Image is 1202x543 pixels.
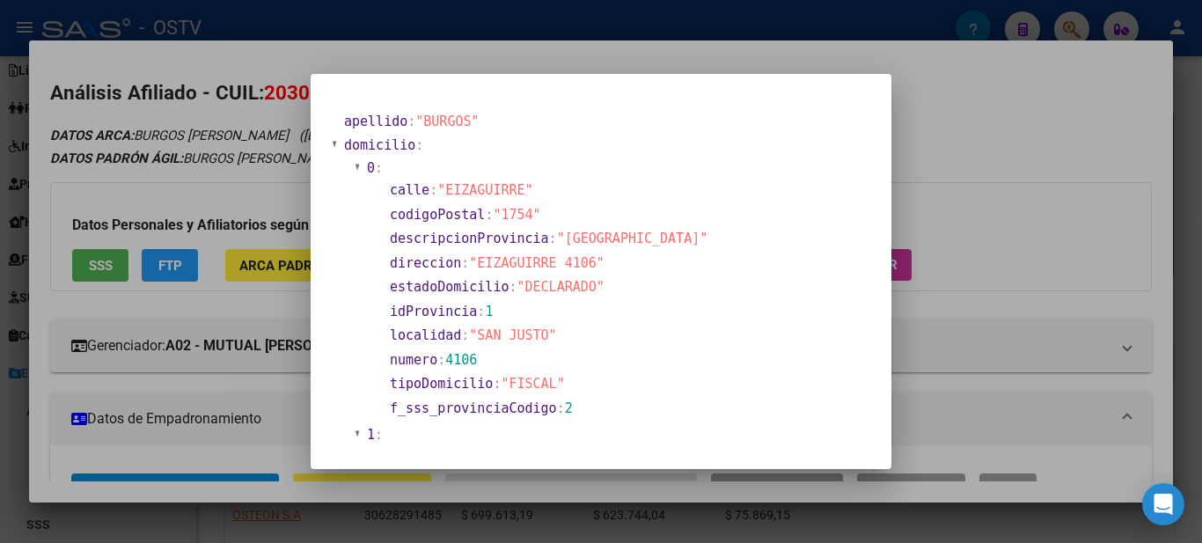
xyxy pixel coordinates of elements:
[367,427,375,443] span: 1
[375,427,383,443] span: :
[1142,483,1184,525] div: Open Intercom Messenger
[477,304,485,319] span: :
[407,114,415,129] span: :
[390,279,509,295] span: estadoDomicilio
[549,231,557,246] span: :
[469,327,556,343] span: "SAN JUSTO"
[557,400,565,416] span: :
[493,207,540,223] span: "1754"
[565,400,573,416] span: 2
[437,182,532,198] span: "EIZAGUIRRE"
[445,352,477,368] span: 4106
[390,255,461,271] span: direccion
[344,114,407,129] span: apellido
[437,352,445,368] span: :
[501,376,564,392] span: "FISCAL"
[344,137,415,153] span: domicilio
[461,327,469,343] span: :
[509,279,517,295] span: :
[375,160,383,176] span: :
[390,207,485,223] span: codigoPostal
[485,207,493,223] span: :
[390,304,477,319] span: idProvincia
[557,231,708,246] span: "[GEOGRAPHIC_DATA]"
[485,304,493,319] span: 1
[415,137,423,153] span: :
[390,182,429,198] span: calle
[390,327,461,343] span: localidad
[461,255,469,271] span: :
[517,279,605,295] span: "DECLARADO"
[429,182,437,198] span: :
[390,352,437,368] span: numero
[367,160,375,176] span: 0
[390,231,549,246] span: descripcionProvincia
[390,376,493,392] span: tipoDomicilio
[469,255,605,271] span: "EIZAGUIRRE 4106"
[493,376,501,392] span: :
[415,114,479,129] span: "BURGOS"
[390,400,557,416] span: f_sss_provinciaCodigo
